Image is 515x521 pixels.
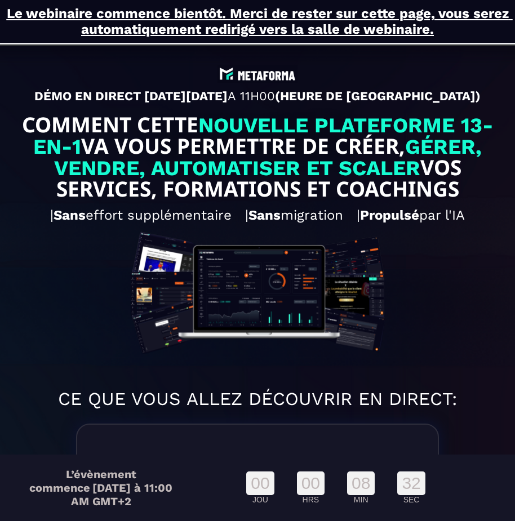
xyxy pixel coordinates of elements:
p: DÉMO EN DIRECT [DATE][DATE] (HEURE DE [GEOGRAPHIC_DATA]) [8,89,507,103]
div: SEC [397,495,425,504]
div: 32 [397,471,425,495]
div: 08 [347,471,375,495]
h1: CE QUE VOUS ALLEZ DÉCOUVRIR EN DIRECT: [8,382,507,415]
span: GÉRER, VENDRE, AUTOMATISER ET SCALER [54,135,488,180]
u: Le webinaire commence bientôt. Merci de rester sur cette page, vous serez automatiquement redirig... [7,6,513,37]
b: Propulsé [360,207,419,223]
text: COMMENT CETTE VA VOUS PERMETTRE DE CRÉER, VOS SERVICES, FORMATIONS ET COACHINGS [8,112,507,202]
div: HRS [297,495,325,504]
div: 00 [246,471,274,495]
span: A 11H00 [228,89,275,103]
b: Sans [54,207,86,223]
span: L’évènement commence [29,467,136,495]
img: abe9e435164421cb06e33ef15842a39e_e5ef653356713f0d7dd3797ab850248d_Capture_d%E2%80%99e%CC%81cran_2... [217,65,297,83]
div: MIN [347,495,375,504]
b: Sans [248,207,281,223]
div: 00 [297,471,325,495]
span: NOUVELLE PLATEFORME 13-EN-1 [33,113,494,159]
span: [DATE] à 11:00 AM GMT+2 [71,481,173,508]
img: 8a78929a06b90bc262b46db567466864_Design_sans_titre_(13).png [123,229,392,380]
h2: | effort supplémentaire | migration | par l'IA [8,202,507,229]
div: JOU [246,495,274,504]
text: Levier #1 [219,450,296,474]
